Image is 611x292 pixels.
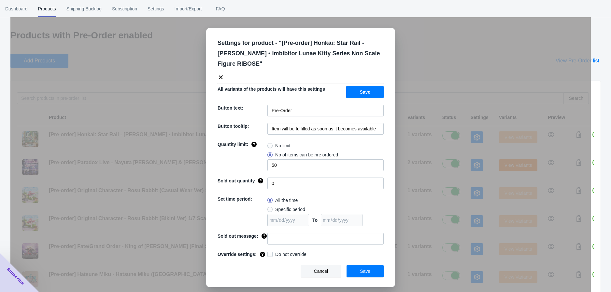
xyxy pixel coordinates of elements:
[218,252,257,257] span: Override settings:
[112,0,137,17] span: Subscription
[218,105,243,111] span: Button text:
[218,124,249,129] span: Button tooltip:
[218,86,325,92] span: All variants of the products will have this settings
[346,86,384,98] button: Save
[275,206,305,213] span: Specific period
[360,269,370,274] span: Save
[218,142,248,147] span: Quantity limit:
[218,178,255,183] span: Sold out quantity
[218,233,258,239] span: Sold out message:
[275,142,291,149] span: No limit
[148,0,164,17] span: Settings
[301,265,342,277] button: Cancel
[38,0,56,17] span: Products
[275,197,298,204] span: All the time
[66,0,102,17] span: Shipping Backlog
[312,218,318,223] span: To
[218,38,389,69] p: Settings for product - " [Pre-order] Honkai: Star Rail - [PERSON_NAME] • Imbibitor Lunae Kitty Se...
[175,0,202,17] span: Import/Export
[275,152,338,158] span: No of items can be pre ordered
[347,265,384,277] button: Save
[6,267,25,286] span: Subscribe
[218,196,252,202] span: Set time period:
[5,0,28,17] span: Dashboard
[212,0,229,17] span: FAQ
[275,251,306,258] span: Do not override
[360,89,370,95] span: Save
[314,269,328,274] span: Cancel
